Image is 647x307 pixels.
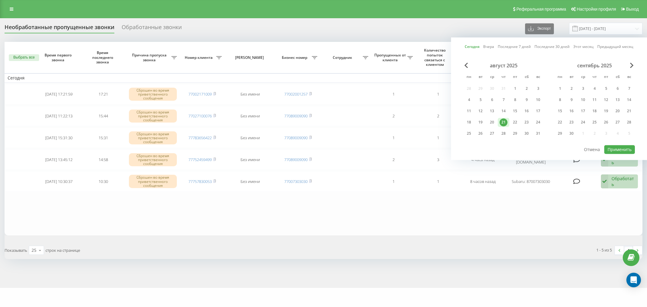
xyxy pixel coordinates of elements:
div: 19 [602,107,610,115]
td: 17:21 [81,84,126,105]
div: пн 15 сент. 2025 г. [554,106,566,116]
div: 2 [523,85,531,93]
div: 16 [568,107,575,115]
div: чт 11 сент. 2025 г. [589,95,600,104]
div: Сброшен во время приветственного сообщения [129,131,177,145]
div: вс 3 авг. 2025 г. [532,84,544,93]
div: сб 16 авг. 2025 г. [521,106,532,116]
div: 10 [579,96,587,104]
div: 28 [625,118,633,126]
abbr: пятница [602,73,611,82]
div: 21 [500,118,507,126]
div: ср 6 авг. 2025 г. [486,95,498,104]
div: 19 [477,118,484,126]
div: 20 [488,118,496,126]
div: сб 23 авг. 2025 г. [521,118,532,127]
td: Сегодня [5,73,642,83]
div: вт 23 сент. 2025 г. [566,118,577,127]
div: 12 [477,107,484,115]
button: Выбрать все [9,54,39,61]
td: Без имени [225,149,276,170]
div: 22 [511,118,519,126]
div: 1 - 5 из 5 [596,247,612,253]
div: 6 [488,96,496,104]
span: Время последнего звонка [86,50,121,65]
div: ср 27 авг. 2025 г. [486,129,498,138]
span: Причина пропуска звонка [129,53,172,62]
div: вт 16 сент. 2025 г. [566,106,577,116]
div: ср 24 сент. 2025 г. [577,118,589,127]
div: сб 9 авг. 2025 г. [521,95,532,104]
span: строк на странице [45,248,80,253]
div: пт 12 сент. 2025 г. [600,95,612,104]
span: Previous Month [464,62,468,68]
abbr: четверг [590,73,599,82]
div: Open Intercom Messenger [626,273,641,287]
abbr: понедельник [555,73,564,82]
div: 8 [556,96,564,104]
a: Предыдущий месяц [597,44,633,50]
div: 12 [602,96,610,104]
div: вт 30 сент. 2025 г. [566,129,577,138]
div: 27 [614,118,622,126]
div: 5 [477,96,484,104]
div: вс 7 сент. 2025 г. [623,84,635,93]
a: 77752459499 [188,157,212,162]
td: 10:30 [81,171,126,192]
div: Обработать [612,176,635,187]
div: 13 [488,107,496,115]
td: 8 часов назад [461,171,505,192]
td: 2 [371,149,416,170]
div: вс 21 сент. 2025 г. [623,106,635,116]
td: Без имени [225,127,276,148]
span: Настройки профиля [577,7,616,12]
div: пн 8 сент. 2025 г. [554,95,566,104]
span: Время первого звонка [42,53,76,62]
a: 77089009090 [284,135,308,140]
div: 24 [579,118,587,126]
td: [DATE] 11:22:13 [36,106,81,127]
a: Последние 7 дней [498,44,531,50]
td: Без имени [225,106,276,127]
div: Сброшен во время приветственного сообщения [129,175,177,188]
td: 1 [371,127,416,148]
div: 17 [579,107,587,115]
div: 13 [614,96,622,104]
abbr: четверг [499,73,508,82]
div: Сброшен во время приветственного сообщения [129,110,177,123]
td: [DATE] 15:31:30 [36,127,81,148]
div: 20 [614,107,622,115]
button: Отмена [581,145,603,154]
div: вс 10 авг. 2025 г. [532,95,544,104]
div: пт 19 сент. 2025 г. [600,106,612,116]
div: 27 [488,130,496,137]
td: 2 [416,106,460,127]
div: пт 22 авг. 2025 г. [509,118,521,127]
a: 77089009090 [284,113,308,119]
div: 2 [568,85,575,93]
span: [PERSON_NAME] [230,55,270,60]
div: ср 3 сент. 2025 г. [577,84,589,93]
div: 29 [511,130,519,137]
div: 16 [523,107,531,115]
div: 23 [523,118,531,126]
div: 5 [602,85,610,93]
div: 29 [556,130,564,137]
abbr: среда [578,73,588,82]
div: пн 11 авг. 2025 г. [463,106,475,116]
div: Сброшен во время приветственного сообщения [129,88,177,101]
div: 24 [534,118,542,126]
div: 31 [534,130,542,137]
div: вт 9 сент. 2025 г. [566,95,577,104]
div: 11 [591,96,598,104]
a: 77027100076 [188,113,212,119]
a: 77002001257 [284,91,308,97]
div: август 2025 [463,62,544,69]
div: ср 10 сент. 2025 г. [577,95,589,104]
div: 1 [556,85,564,93]
span: Количество попыток связаться с клиентом [419,48,452,67]
a: Последние 30 дней [534,44,570,50]
div: 15 [511,107,519,115]
div: вс 28 сент. 2025 г. [623,118,635,127]
div: 4 [591,85,598,93]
